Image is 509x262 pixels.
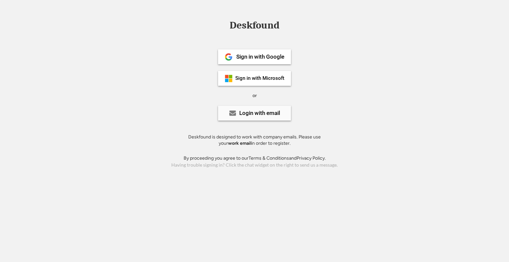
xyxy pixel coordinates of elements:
[239,110,280,116] div: Login with email
[253,92,257,99] div: or
[249,155,289,161] a: Terms & Conditions
[180,134,329,147] div: Deskfound is designed to work with company emails. Please use your in order to register.
[297,155,326,161] a: Privacy Policy.
[236,54,284,60] div: Sign in with Google
[225,75,233,82] img: ms-symbollockup_mssymbol_19.png
[225,53,233,61] img: 1024px-Google__G__Logo.svg.png
[235,76,284,81] div: Sign in with Microsoft
[184,155,326,162] div: By proceeding you agree to our and
[226,20,283,30] div: Deskfound
[228,140,251,146] strong: work email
